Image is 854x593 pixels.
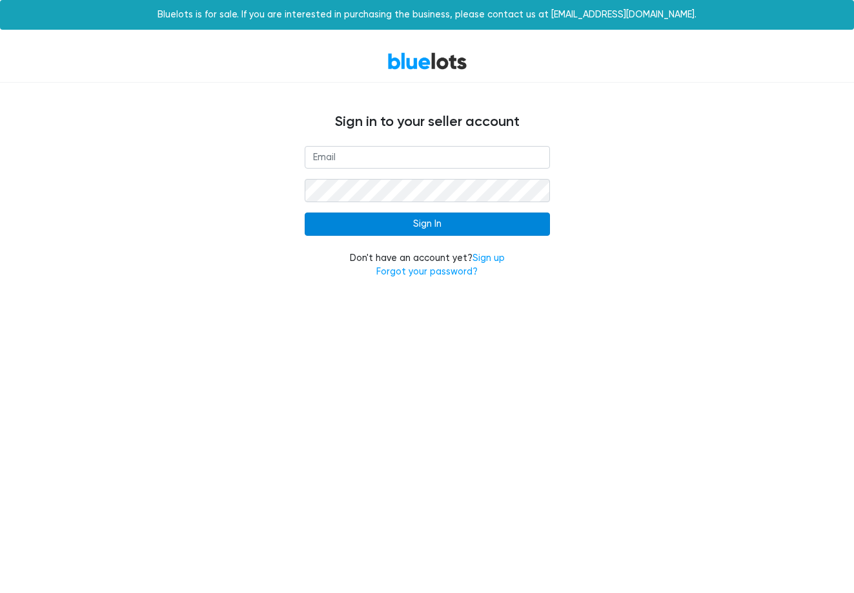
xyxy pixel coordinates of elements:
[305,146,550,169] input: Email
[40,114,815,130] h4: Sign in to your seller account
[387,52,467,70] a: BlueLots
[305,213,550,236] input: Sign In
[376,266,478,277] a: Forgot your password?
[305,251,550,279] div: Don't have an account yet?
[473,253,505,264] a: Sign up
